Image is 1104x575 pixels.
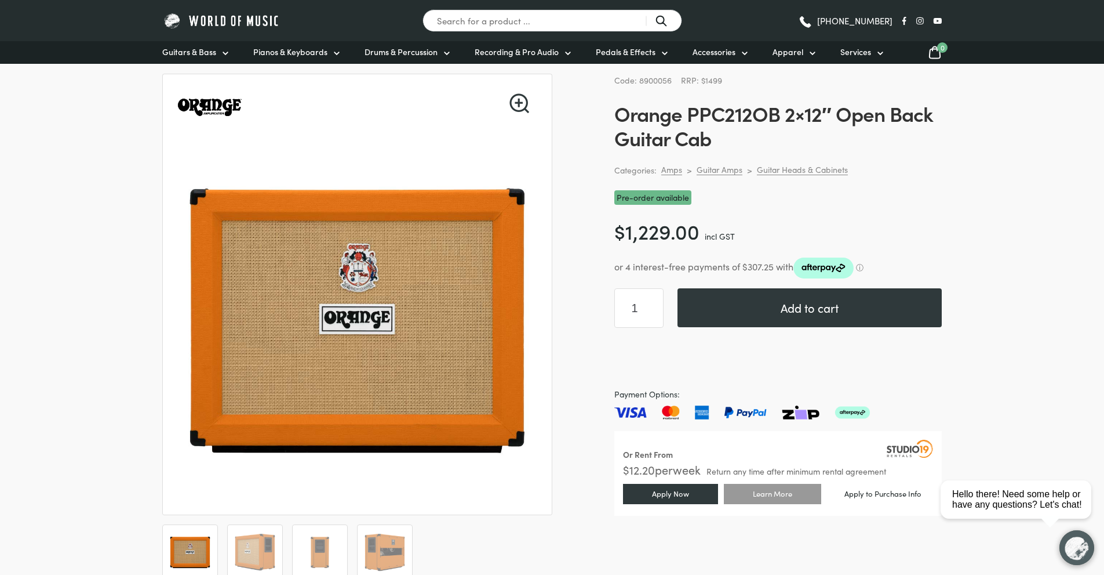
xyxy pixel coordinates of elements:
iframe: Chat with our support team [936,447,1104,575]
a: Apply to Purchase Info [827,485,939,502]
img: Orange PPC212OB 2x12" Open Back Guitar Cab Side [298,531,341,574]
div: Or Rent From [623,448,673,461]
span: Guitars & Bass [162,46,216,58]
a: Guitar Heads & Cabinets [757,164,848,175]
a: Guitar Amps [697,164,742,175]
span: Categories: [614,164,657,177]
a: [PHONE_NUMBER] [798,12,892,30]
span: Pre-order available [614,190,691,205]
div: > [747,165,752,175]
input: Search for a product ... [422,9,682,32]
span: Code: 8900056 [614,74,672,86]
img: Orange PPC212OB 2x12" Open Back Guitar Cab Rear [363,531,406,574]
div: > [687,165,692,175]
span: Accessories [693,46,735,58]
span: $ 12.20 [623,461,655,478]
a: View full-screen image gallery [509,93,529,113]
span: Recording & Pro Audio [475,46,559,58]
span: per week [655,461,701,478]
a: Amps [661,164,682,175]
span: incl GST [705,230,735,242]
img: Orange PPC212OB 2x12" Open Back Guitar Cab Angle [234,531,276,574]
button: Add to cart [677,288,942,327]
a: Learn More [724,484,821,504]
span: Pedals & Effects [596,46,655,58]
img: Pay with Master card, Visa, American Express and Paypal [614,406,870,420]
bdi: 1,229.00 [614,216,699,245]
img: World of Music [162,12,281,30]
span: [PHONE_NUMBER] [817,16,892,25]
a: Apply Now [623,484,718,504]
span: Apparel [773,46,803,58]
span: Services [840,46,871,58]
span: Drums & Percussion [365,46,438,58]
span: $ [614,216,625,245]
img: Studio19 Rentals [887,440,933,457]
input: Product quantity [614,288,664,328]
span: Return any time after minimum rental agreement [706,467,886,475]
h1: Orange PPC212OB 2×12″ Open Back Guitar Cab [614,101,942,150]
span: RRP: $1499 [681,74,722,86]
img: Orange Amplification [177,74,243,140]
span: Payment Options: [614,388,942,401]
img: Orange PPC212OB 2x12" Open Back Guitar Cab Front [169,531,212,574]
span: 0 [937,42,948,53]
span: Pianos & Keyboards [253,46,327,58]
iframe: PayPal [614,342,942,374]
